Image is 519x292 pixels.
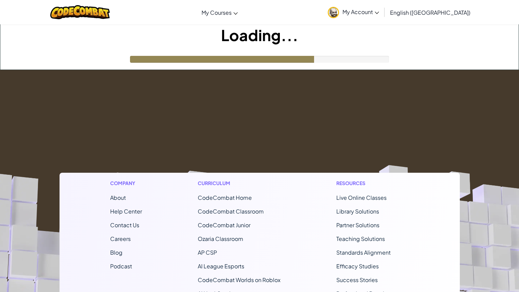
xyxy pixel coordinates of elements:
[202,9,232,16] span: My Courses
[336,235,385,242] a: Teaching Solutions
[110,208,142,215] a: Help Center
[198,3,241,22] a: My Courses
[198,235,243,242] a: Ozaria Classroom
[198,194,252,201] span: CodeCombat Home
[110,249,122,256] a: Blog
[336,208,379,215] a: Library Solutions
[328,7,339,18] img: avatar
[387,3,474,22] a: English ([GEOGRAPHIC_DATA])
[198,221,250,229] a: CodeCombat Junior
[336,263,379,270] a: Efficacy Studies
[198,208,264,215] a: CodeCombat Classroom
[336,194,387,201] a: Live Online Classes
[336,276,378,283] a: Success Stories
[110,194,126,201] a: About
[342,8,379,15] span: My Account
[198,276,281,283] a: CodeCombat Worlds on Roblox
[110,180,142,187] h1: Company
[198,263,244,270] a: AI League Esports
[50,5,110,19] img: CodeCombat logo
[0,24,519,46] h1: Loading...
[390,9,470,16] span: English ([GEOGRAPHIC_DATA])
[110,221,139,229] span: Contact Us
[110,235,131,242] a: Careers
[336,249,391,256] a: Standards Alignment
[198,180,281,187] h1: Curriculum
[110,263,132,270] a: Podcast
[336,221,379,229] a: Partner Solutions
[336,180,409,187] h1: Resources
[324,1,382,23] a: My Account
[198,249,217,256] a: AP CSP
